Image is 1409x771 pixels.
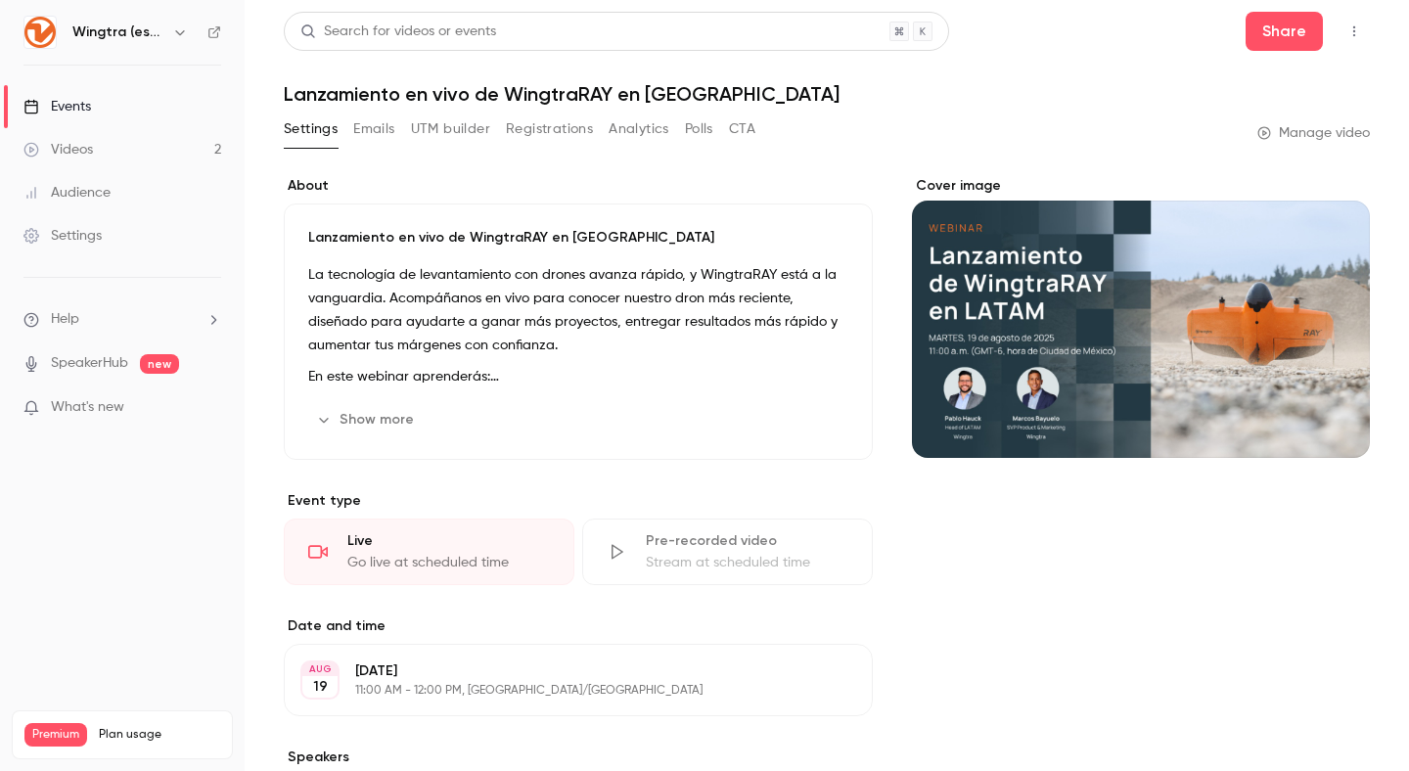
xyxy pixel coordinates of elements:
p: Lanzamiento en vivo de WingtraRAY en [GEOGRAPHIC_DATA] [308,228,848,248]
h6: Wingtra (español) [72,23,164,42]
h1: Lanzamiento en vivo de WingtraRAY en [GEOGRAPHIC_DATA] [284,82,1370,106]
div: Pre-recorded videoStream at scheduled time [582,519,873,585]
img: Wingtra (español) [24,17,56,48]
div: Audience [23,183,111,203]
div: Videos [23,140,93,159]
button: CTA [729,113,755,145]
p: La tecnología de levantamiento con drones avanza rápido, y WingtraRAY está a la vanguardia. Acomp... [308,263,848,357]
iframe: Noticeable Trigger [198,399,221,417]
span: Help [51,309,79,330]
span: new [140,354,179,374]
button: Analytics [609,113,669,145]
button: Registrations [506,113,593,145]
div: Search for videos or events [300,22,496,42]
a: SpeakerHub [51,353,128,374]
span: Premium [24,723,87,747]
div: LiveGo live at scheduled time [284,519,574,585]
button: UTM builder [411,113,490,145]
label: Cover image [912,176,1370,196]
label: Date and time [284,616,873,636]
button: Emails [353,113,394,145]
li: help-dropdown-opener [23,309,221,330]
button: Share [1246,12,1323,51]
a: Manage video [1257,123,1370,143]
p: 11:00 AM - 12:00 PM, [GEOGRAPHIC_DATA]/[GEOGRAPHIC_DATA] [355,683,769,699]
div: Pre-recorded video [646,531,848,551]
span: Plan usage [99,727,220,743]
div: Events [23,97,91,116]
section: Cover image [912,176,1370,458]
div: Go live at scheduled time [347,553,550,572]
label: About [284,176,873,196]
label: Speakers [284,748,873,767]
div: Settings [23,226,102,246]
p: 19 [313,677,328,697]
p: En este webinar aprenderás: [308,365,848,388]
button: Show more [308,404,426,435]
p: Event type [284,491,873,511]
div: Stream at scheduled time [646,553,848,572]
button: Settings [284,113,338,145]
div: AUG [302,662,338,676]
div: Live [347,531,550,551]
button: Polls [685,113,713,145]
p: [DATE] [355,661,769,681]
span: What's new [51,397,124,418]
